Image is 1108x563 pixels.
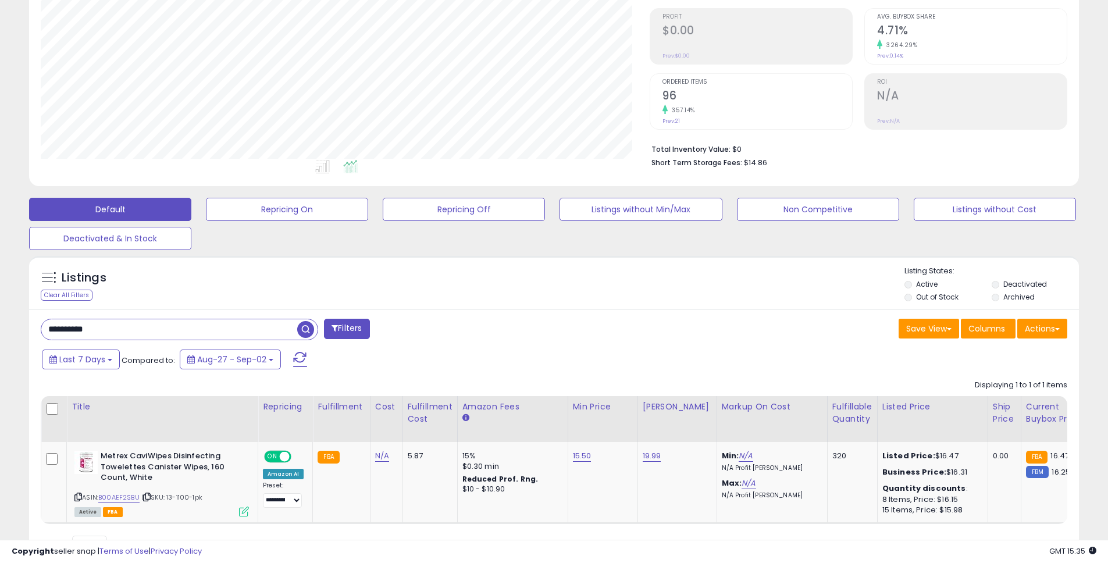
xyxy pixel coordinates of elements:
[651,158,742,168] b: Short Term Storage Fees:
[662,14,852,20] span: Profit
[318,401,365,413] div: Fulfillment
[877,24,1067,40] h2: 4.71%
[12,546,54,557] strong: Copyright
[832,401,872,425] div: Fulfillable Quantity
[882,505,979,515] div: 15 Items, Price: $15.98
[832,451,868,461] div: 320
[717,396,827,442] th: The percentage added to the cost of goods (COGS) that forms the calculator for Min & Max prices.
[882,451,979,461] div: $16.47
[993,451,1012,461] div: 0.00
[59,354,105,365] span: Last 7 Days
[375,450,389,462] a: N/A
[668,106,695,115] small: 357.14%
[263,401,308,413] div: Repricing
[98,493,140,503] a: B00AEF2SBU
[916,279,938,289] label: Active
[41,290,92,301] div: Clear All Filters
[961,319,1016,338] button: Columns
[318,451,339,464] small: FBA
[573,450,592,462] a: 15.50
[1052,466,1070,478] span: 16.25
[877,14,1067,20] span: Avg. Buybox Share
[103,507,123,517] span: FBA
[197,354,266,365] span: Aug-27 - Sep-02
[263,482,304,508] div: Preset:
[1026,401,1086,425] div: Current Buybox Price
[62,270,106,286] h5: Listings
[462,451,559,461] div: 15%
[74,451,249,515] div: ASIN:
[462,484,559,494] div: $10 - $10.90
[877,89,1067,105] h2: N/A
[1017,319,1067,338] button: Actions
[877,52,903,59] small: Prev: 0.14%
[882,466,946,478] b: Business Price:
[882,494,979,505] div: 8 Items, Price: $16.15
[739,450,753,462] a: N/A
[324,319,369,339] button: Filters
[462,461,559,472] div: $0.30 min
[29,198,191,221] button: Default
[882,483,966,494] b: Quantity discounts
[882,467,979,478] div: $16.31
[993,401,1016,425] div: Ship Price
[263,469,304,479] div: Amazon AI
[99,546,149,557] a: Terms of Use
[408,451,448,461] div: 5.87
[882,401,983,413] div: Listed Price
[722,491,818,500] p: N/A Profit [PERSON_NAME]
[662,117,680,124] small: Prev: 21
[643,401,712,413] div: [PERSON_NAME]
[122,355,175,366] span: Compared to:
[914,198,1076,221] button: Listings without Cost
[968,323,1005,334] span: Columns
[180,350,281,369] button: Aug-27 - Sep-02
[12,546,202,557] div: seller snap | |
[882,450,935,461] b: Listed Price:
[375,401,398,413] div: Cost
[74,507,101,517] span: All listings currently available for purchase on Amazon
[877,117,900,124] small: Prev: N/A
[462,474,539,484] b: Reduced Prof. Rng.
[72,401,253,413] div: Title
[744,157,767,168] span: $14.86
[722,464,818,472] p: N/A Profit [PERSON_NAME]
[462,401,563,413] div: Amazon Fees
[722,450,739,461] b: Min:
[742,478,756,489] a: N/A
[1049,546,1096,557] span: 2025-09-10 15:35 GMT
[408,401,453,425] div: Fulfillment Cost
[1050,450,1069,461] span: 16.47
[101,451,242,486] b: Metrex CaviWipes Disinfecting Towelettes Canister Wipes, 160 Count, White
[141,493,202,502] span: | SKU: 13-1100-1pk
[74,451,98,474] img: 41l-yvn60DL._SL40_.jpg
[651,141,1059,155] li: $0
[1026,451,1048,464] small: FBA
[265,452,280,462] span: ON
[877,79,1067,85] span: ROI
[42,350,120,369] button: Last 7 Days
[662,52,690,59] small: Prev: $0.00
[643,450,661,462] a: 19.99
[662,79,852,85] span: Ordered Items
[904,266,1079,277] p: Listing States:
[29,227,191,250] button: Deactivated & In Stock
[662,89,852,105] h2: 96
[882,483,979,494] div: :
[560,198,722,221] button: Listings without Min/Max
[916,292,959,302] label: Out of Stock
[722,401,822,413] div: Markup on Cost
[383,198,545,221] button: Repricing Off
[882,41,917,49] small: 3264.29%
[151,546,202,557] a: Privacy Policy
[662,24,852,40] h2: $0.00
[899,319,959,338] button: Save View
[1003,292,1035,302] label: Archived
[651,144,731,154] b: Total Inventory Value:
[290,452,308,462] span: OFF
[737,198,899,221] button: Non Competitive
[722,478,742,489] b: Max:
[206,198,368,221] button: Repricing On
[462,413,469,423] small: Amazon Fees.
[1003,279,1047,289] label: Deactivated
